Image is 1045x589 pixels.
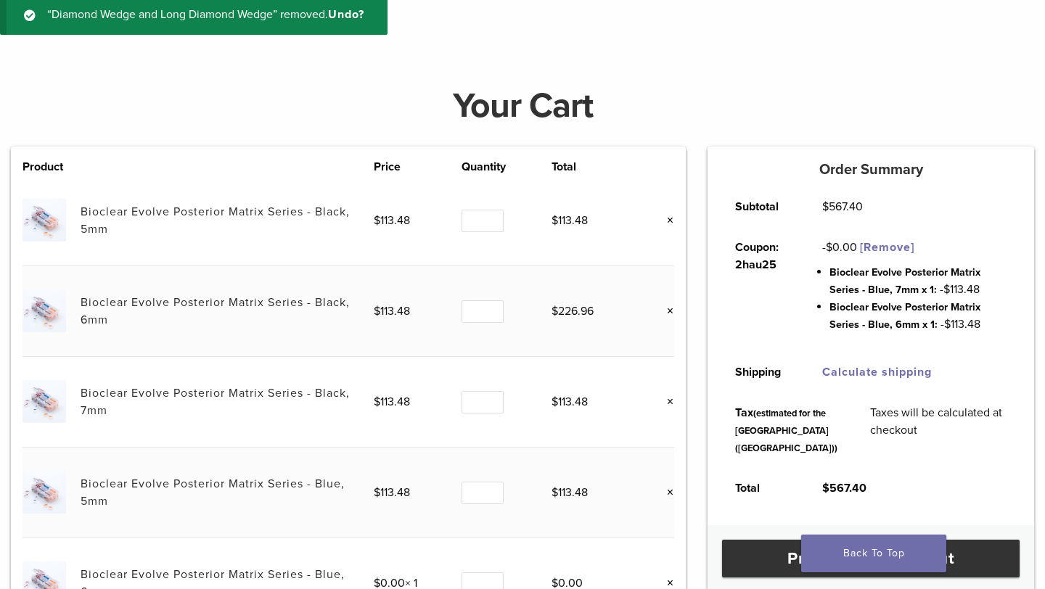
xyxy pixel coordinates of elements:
img: Bioclear Evolve Posterior Matrix Series - Black, 7mm [22,380,65,423]
span: $ [552,395,558,409]
span: - 113.48 [940,317,980,331]
img: Bioclear Evolve Posterior Matrix Series - Blue, 5mm [22,471,65,514]
a: Back To Top [801,535,946,572]
span: $ [822,481,829,495]
span: $ [944,317,951,331]
th: Price [374,158,462,176]
img: Bioclear Evolve Posterior Matrix Series - Black, 5mm [22,199,65,242]
a: Remove this item [655,483,674,502]
td: - [806,227,1023,352]
th: Product [22,158,81,176]
th: Total [718,468,806,508]
td: Taxes will be calculated at checkout [853,392,1023,468]
th: Coupon: 2hau25 [718,227,806,352]
a: Remove this item [655,302,674,321]
a: Bioclear Evolve Posterior Matrix Series - Blue, 5mm [81,477,345,508]
th: Quantity [462,158,551,176]
a: Remove this item [655,211,674,230]
span: $ [374,304,380,318]
a: Remove 2hau25 coupon [860,240,914,255]
span: $ [943,282,950,297]
a: Calculate shipping [822,365,932,379]
bdi: 226.96 [552,304,594,318]
bdi: 113.48 [552,395,588,409]
span: - 113.48 [940,282,980,297]
a: Remove this item [655,392,674,411]
span: $ [552,485,558,500]
a: Bioclear Evolve Posterior Matrix Series - Black, 7mm [81,386,350,418]
h5: Order Summary [708,161,1034,178]
bdi: 113.48 [374,213,410,228]
bdi: 113.48 [374,485,410,500]
bdi: 113.48 [374,304,410,318]
span: $ [826,240,832,255]
a: Undo? [328,7,364,22]
span: $ [822,199,829,214]
bdi: 113.48 [552,213,588,228]
th: Tax [718,392,853,468]
a: Bioclear Evolve Posterior Matrix Series - Black, 5mm [81,205,350,236]
span: $ [374,485,380,500]
span: 0.00 [826,240,857,255]
span: $ [374,395,380,409]
th: Shipping [718,352,806,392]
img: Bioclear Evolve Posterior Matrix Series - Black, 6mm [22,289,65,332]
span: Bioclear Evolve Posterior Matrix Series - Blue, 6mm x 1: [829,301,980,331]
span: $ [374,213,380,228]
bdi: 113.48 [552,485,588,500]
bdi: 567.40 [822,481,866,495]
a: Proceed to checkout [722,540,1020,577]
small: (estimated for the [GEOGRAPHIC_DATA] ([GEOGRAPHIC_DATA])) [735,408,837,454]
span: Bioclear Evolve Posterior Matrix Series - Blue, 7mm x 1: [829,266,980,296]
span: $ [552,304,558,318]
th: Total [552,158,636,176]
span: $ [552,213,558,228]
bdi: 113.48 [374,395,410,409]
a: Bioclear Evolve Posterior Matrix Series - Black, 6mm [81,295,350,327]
bdi: 567.40 [822,199,863,214]
th: Subtotal [718,186,806,227]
